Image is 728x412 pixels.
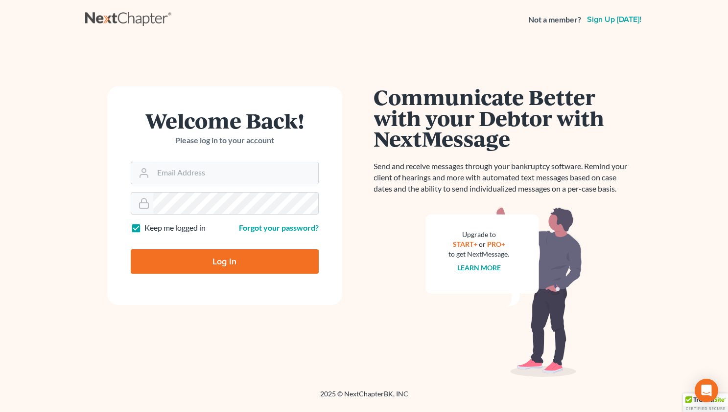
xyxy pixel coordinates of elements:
div: Upgrade to [449,230,510,239]
p: Send and receive messages through your bankruptcy software. Remind your client of hearings and mo... [374,161,634,195]
div: Open Intercom Messenger [695,379,718,402]
a: Learn more [457,263,501,272]
h1: Welcome Back! [131,110,319,131]
div: 2025 © NextChapterBK, INC [85,389,643,407]
a: START+ [453,240,477,248]
a: PRO+ [487,240,505,248]
label: Keep me logged in [144,222,206,234]
div: TrustedSite Certified [683,393,728,412]
p: Please log in to your account [131,135,319,146]
div: to get NextMessage. [449,249,510,259]
a: Forgot your password? [239,223,319,232]
a: Sign up [DATE]! [585,16,643,23]
img: nextmessage_bg-59042aed3d76b12b5cd301f8e5b87938c9018125f34e5fa2b7a6b67550977c72.svg [425,206,582,377]
h1: Communicate Better with your Debtor with NextMessage [374,87,634,149]
input: Log In [131,249,319,274]
strong: Not a member? [528,14,581,25]
input: Email Address [153,162,318,184]
span: or [479,240,486,248]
